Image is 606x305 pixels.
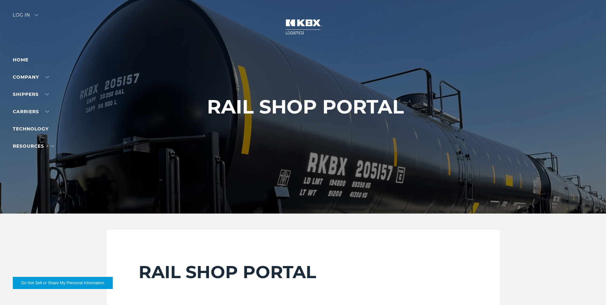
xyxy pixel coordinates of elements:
img: arrow [35,14,38,16]
a: Carriers [13,109,49,114]
h2: RAIL SHOP PORTAL [139,262,468,283]
div: Log in [13,13,38,22]
h1: RAIL SHOP PORTAL [207,96,404,118]
a: Home [13,57,28,63]
button: Do Not Sell or Share My Personal Information [13,277,113,289]
a: SHIPPERS [13,91,49,97]
a: RESOURCES [13,143,54,149]
a: Company [13,74,49,80]
img: kbx logo [279,13,327,41]
a: Technology [13,126,49,132]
